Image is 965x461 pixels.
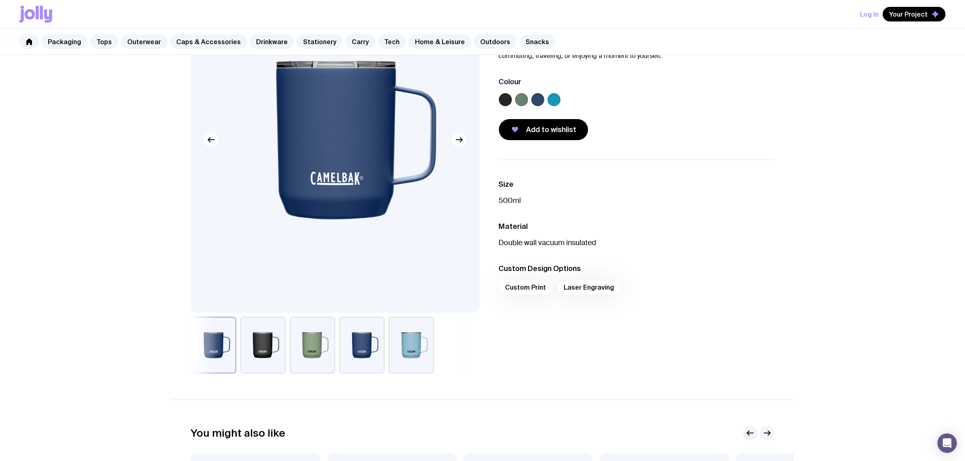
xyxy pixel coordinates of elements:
p: 500ml [499,196,775,205]
a: Stationery [297,34,343,49]
h3: Colour [499,77,522,87]
a: Outerwear [121,34,167,49]
button: Log In [860,7,879,21]
p: Double wall vacuum insulated [499,238,775,248]
a: Caps & Accessories [170,34,247,49]
span: Add to wishlist [526,125,577,134]
div: Open Intercom Messenger [937,433,957,453]
a: Packaging [41,34,88,49]
a: Tops [90,34,118,49]
h3: Size [499,179,775,189]
h3: Material [499,222,775,231]
a: Tech [378,34,406,49]
a: Drinkware [250,34,294,49]
a: Home & Leisure [409,34,471,49]
button: Your Project [883,7,946,21]
a: Outdoors [474,34,517,49]
a: Carry [345,34,375,49]
a: Snacks [519,34,556,49]
span: Your Project [889,10,928,18]
h2: You might also like [191,427,286,439]
button: Add to wishlist [499,119,588,140]
h3: Custom Design Options [499,264,775,273]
